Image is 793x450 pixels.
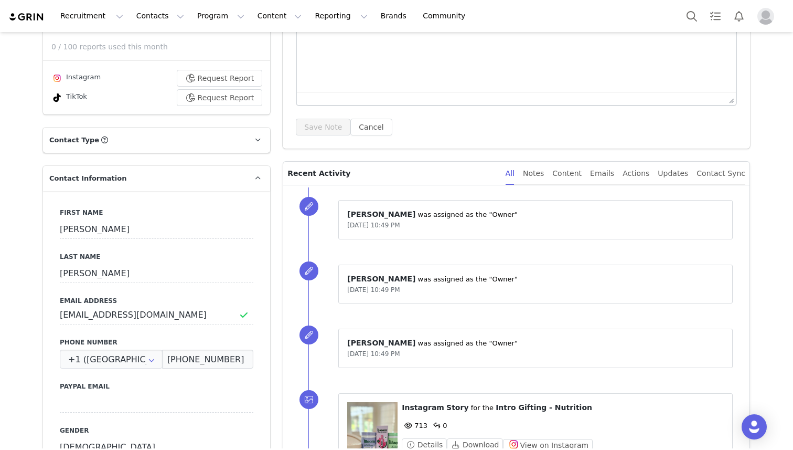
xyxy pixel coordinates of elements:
button: Content [251,4,308,28]
label: First Name [60,208,253,217]
div: United States [60,350,163,369]
p: Recent Activity [287,162,497,185]
span: Contact Type [49,135,99,145]
input: Country [60,350,163,369]
div: Notes [523,162,544,185]
p: ⁨ ⁩ was assigned as the "Owner" [347,274,724,285]
button: Profile [751,8,785,25]
label: Email Address [60,296,253,306]
button: Program [191,4,251,28]
p: ⁨ ⁩ was assigned as the "Owner" [347,209,724,220]
div: All [506,162,515,185]
span: [DATE] 10:49 PM [347,222,400,229]
a: View on Instagram [503,441,593,449]
button: Reporting [308,4,373,28]
a: Tasks [704,4,727,28]
span: [PERSON_NAME] [347,275,415,283]
p: 0 / 100 reports used this month [51,41,270,53]
img: grin logo [8,12,45,22]
div: Updates [658,162,688,185]
span: [PERSON_NAME] [347,210,415,218]
span: [DATE] 10:49 PM [347,286,400,294]
div: Instagram [51,72,101,85]
p: ⁨ ⁩ was assigned as the "Owner" [347,338,724,349]
button: Request Report [177,89,263,106]
span: Intro Gifting - Nutrition [496,403,592,412]
label: Paypal Email [60,382,253,391]
a: Community [416,4,476,28]
button: Recruitment [54,4,130,28]
span: 0 [430,422,447,430]
button: Request Report [177,70,263,87]
span: [PERSON_NAME] [347,339,415,347]
button: Contacts [130,4,190,28]
span: Story [446,403,468,412]
button: Cancel [350,119,392,135]
a: Brands [374,4,416,28]
label: Last Name [60,252,253,261]
div: Content [552,162,582,185]
div: TikTok [51,91,87,104]
input: (XXX) XXX-XXXX [162,350,253,369]
div: Press the Up and Down arrow keys to resize the editor. [725,92,736,105]
label: Phone Number [60,338,253,347]
span: 713 [402,422,427,430]
p: ⁨ ⁩ ⁨ ⁩ for the ⁨ ⁩ [402,402,724,413]
button: Notifications [727,4,751,28]
label: Gender [60,426,253,435]
input: Email Address [60,306,253,325]
div: Actions [623,162,649,185]
span: Contact Information [49,173,126,184]
button: Search [680,4,703,28]
span: [DATE] 10:49 PM [347,350,400,358]
div: Contact Sync [696,162,745,185]
img: placeholder-profile.jpg [757,8,774,25]
span: Instagram [402,403,444,412]
iframe: Rich Text Area [297,1,736,92]
img: instagram.svg [53,74,61,82]
div: Open Intercom Messenger [742,414,767,439]
div: Emails [590,162,614,185]
button: Save Note [296,119,350,135]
